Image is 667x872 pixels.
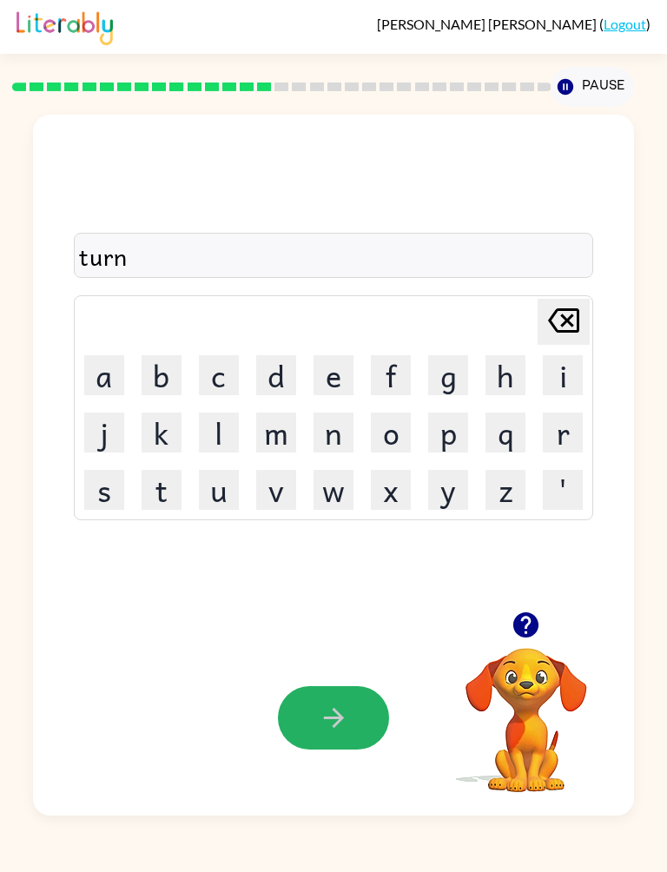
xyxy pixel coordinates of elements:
button: e [314,355,353,395]
button: a [84,355,124,395]
button: ' [543,470,583,510]
button: n [314,413,353,453]
button: Pause [551,67,633,107]
button: x [371,470,411,510]
button: h [485,355,525,395]
button: b [142,355,182,395]
div: ( ) [377,16,650,32]
button: l [199,413,239,453]
img: Literably [17,7,113,45]
button: r [543,413,583,453]
button: o [371,413,411,453]
button: f [371,355,411,395]
video: Your browser must support playing .mp4 files to use Literably. Please try using another browser. [439,621,613,795]
button: v [256,470,296,510]
button: i [543,355,583,395]
button: z [485,470,525,510]
button: u [199,470,239,510]
button: s [84,470,124,510]
button: c [199,355,239,395]
button: y [428,470,468,510]
button: j [84,413,124,453]
a: Logout [604,16,646,32]
button: g [428,355,468,395]
span: [PERSON_NAME] [PERSON_NAME] [377,16,599,32]
button: w [314,470,353,510]
button: m [256,413,296,453]
button: k [142,413,182,453]
button: t [142,470,182,510]
div: turn [79,238,589,274]
button: q [485,413,525,453]
button: d [256,355,296,395]
button: p [428,413,468,453]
